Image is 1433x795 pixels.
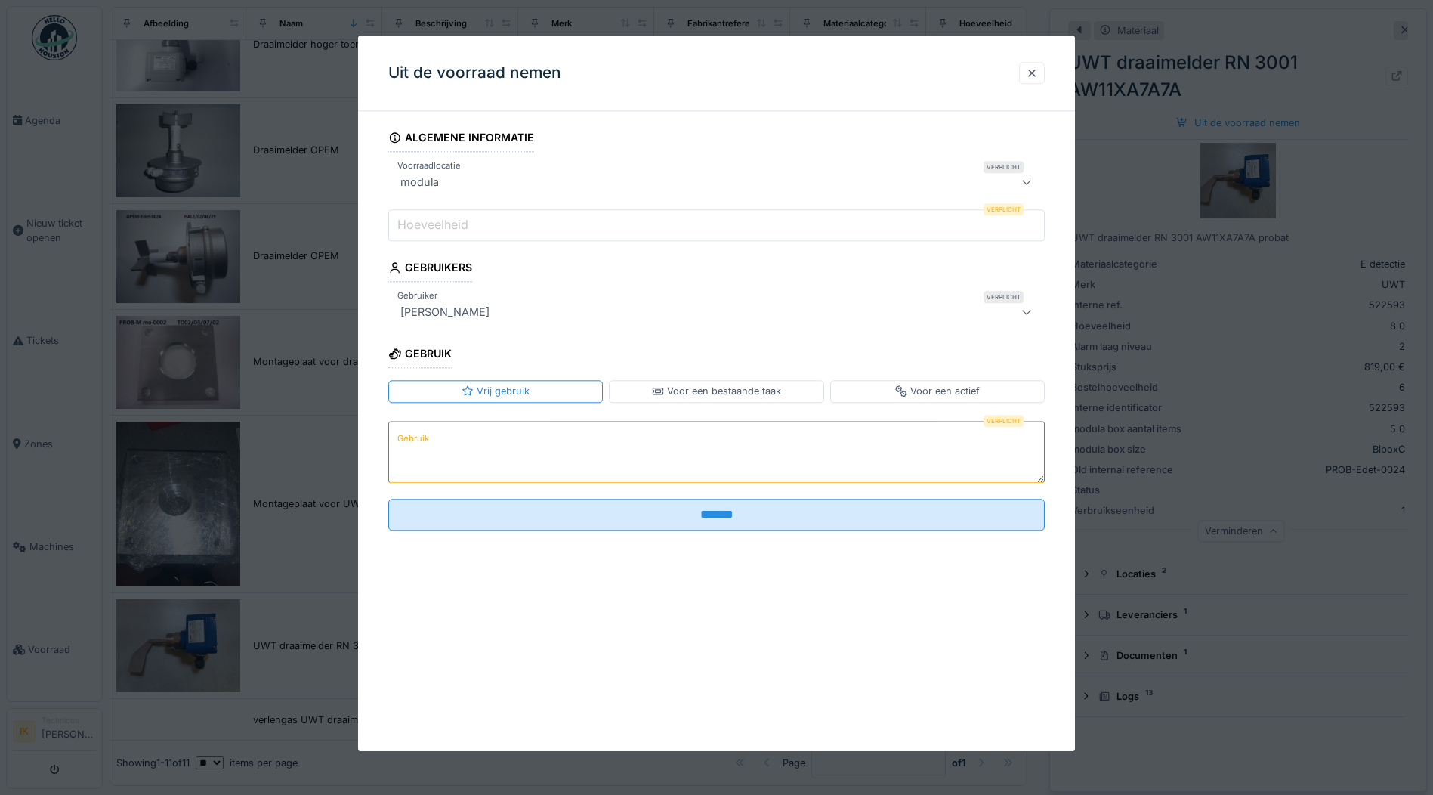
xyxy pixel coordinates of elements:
label: Gebruiker [394,290,440,303]
div: Algemene informatie [388,126,534,152]
div: Gebruikers [388,256,472,282]
h3: Uit de voorraad nemen [388,63,561,82]
div: Vrij gebruik [462,385,530,399]
div: Voor een actief [895,385,980,399]
div: Verplicht [984,203,1024,215]
div: [PERSON_NAME] [394,304,496,322]
div: Gebruik [388,343,452,369]
div: Verplicht [984,292,1024,304]
div: Verplicht [984,161,1024,173]
label: Hoeveelheid [394,216,471,234]
label: Voorraadlocatie [394,159,464,172]
div: Voor een bestaande taak [652,385,781,399]
label: Gebruik [394,429,432,448]
div: modula [394,173,445,191]
div: Verplicht [984,415,1024,427]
